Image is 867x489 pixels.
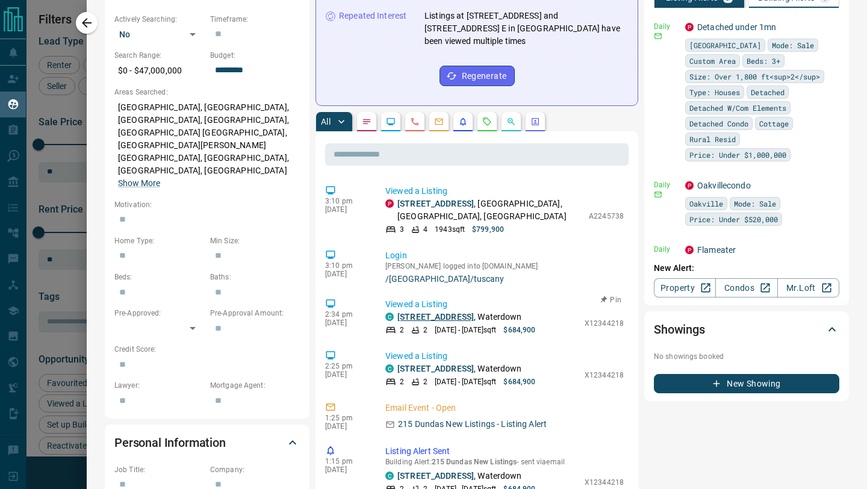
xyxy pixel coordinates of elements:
[114,380,204,391] p: Lawyer:
[398,418,547,431] p: 215 Dundas New Listings - Listing Alert
[385,402,624,414] p: Email Event - Open
[689,55,736,67] span: Custom Area
[385,472,394,480] div: condos.ca
[654,190,662,199] svg: Email
[689,86,740,98] span: Type: Houses
[689,149,786,161] span: Price: Under $1,000,000
[114,199,300,210] p: Motivation:
[423,325,427,335] p: 2
[397,471,474,481] a: [STREET_ADDRESS]
[385,458,624,466] p: Building Alert : - sent via email
[400,376,404,387] p: 2
[654,262,839,275] p: New Alert:
[397,198,583,223] p: , [GEOGRAPHIC_DATA], [GEOGRAPHIC_DATA], [GEOGRAPHIC_DATA]
[114,87,300,98] p: Areas Searched:
[114,235,204,246] p: Home Type:
[397,470,522,482] p: , Waterdown
[385,313,394,321] div: condos.ca
[210,14,300,25] p: Timeframe:
[385,262,624,270] p: [PERSON_NAME] logged into [DOMAIN_NAME]
[114,308,204,319] p: Pre-Approved:
[210,308,300,319] p: Pre-Approval Amount:
[585,318,624,329] p: X12344218
[654,320,705,339] h2: Showings
[397,311,522,323] p: , Waterdown
[325,362,367,370] p: 2:25 pm
[325,319,367,327] p: [DATE]
[689,102,786,114] span: Detached W/Com Elements
[685,181,694,190] div: property.ca
[210,235,300,246] p: Min Size:
[114,272,204,282] p: Beds:
[759,117,789,129] span: Cottage
[777,278,839,297] a: Mr.Loft
[585,477,624,488] p: X12344218
[114,50,204,61] p: Search Range:
[386,117,396,126] svg: Lead Browsing Activity
[435,224,465,235] p: 1943 sqft
[400,224,404,235] p: 3
[397,312,474,322] a: [STREET_ADDRESS]
[210,464,300,475] p: Company:
[397,364,474,373] a: [STREET_ADDRESS]
[410,117,420,126] svg: Calls
[325,261,367,270] p: 3:10 pm
[458,117,468,126] svg: Listing Alerts
[397,199,474,208] a: [STREET_ADDRESS]
[689,117,748,129] span: Detached Condo
[118,177,160,190] button: Show More
[734,198,776,210] span: Mode: Sale
[432,458,517,466] span: 215 Dundas New Listings
[685,23,694,31] div: property.ca
[385,364,394,373] div: condos.ca
[689,213,778,225] span: Price: Under $520,000
[715,278,777,297] a: Condos
[325,370,367,379] p: [DATE]
[530,117,540,126] svg: Agent Actions
[325,414,367,422] p: 1:25 pm
[321,117,331,126] p: All
[772,39,814,51] span: Mode: Sale
[482,117,492,126] svg: Requests
[697,22,776,32] a: Detached under 1mn
[751,86,785,98] span: Detached
[506,117,516,126] svg: Opportunities
[689,70,820,83] span: Size: Over 1,800 ft<sup>2</sup>
[385,274,624,284] a: /[GEOGRAPHIC_DATA]/tuscany
[114,25,204,44] div: No
[697,181,751,190] a: Oakvillecondo
[654,351,839,362] p: No showings booked
[385,350,624,363] p: Viewed a Listing
[210,380,300,391] p: Mortgage Agent:
[114,428,300,457] div: Personal Information
[423,224,427,235] p: 4
[210,272,300,282] p: Baths:
[114,98,300,193] p: [GEOGRAPHIC_DATA], [GEOGRAPHIC_DATA], [GEOGRAPHIC_DATA], [GEOGRAPHIC_DATA], [GEOGRAPHIC_DATA] [GE...
[325,310,367,319] p: 2:34 pm
[503,325,535,335] p: $684,900
[325,197,367,205] p: 3:10 pm
[424,10,628,48] p: Listings at [STREET_ADDRESS] and [STREET_ADDRESS] E in [GEOGRAPHIC_DATA] have been viewed multipl...
[435,325,496,335] p: [DATE] - [DATE] sqft
[325,270,367,278] p: [DATE]
[440,66,515,86] button: Regenerate
[654,179,678,190] p: Daily
[434,117,444,126] svg: Emails
[689,39,761,51] span: [GEOGRAPHIC_DATA]
[654,374,839,393] button: New Showing
[385,445,624,458] p: Listing Alert Sent
[585,370,624,381] p: X12344218
[654,278,716,297] a: Property
[325,422,367,431] p: [DATE]
[654,32,662,40] svg: Email
[747,55,780,67] span: Beds: 3+
[339,10,406,22] p: Repeated Interest
[654,244,678,255] p: Daily
[114,464,204,475] p: Job Title:
[325,457,367,466] p: 1:15 pm
[385,298,624,311] p: Viewed a Listing
[325,466,367,474] p: [DATE]
[385,249,624,262] p: Login
[503,376,535,387] p: $684,900
[689,198,723,210] span: Oakville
